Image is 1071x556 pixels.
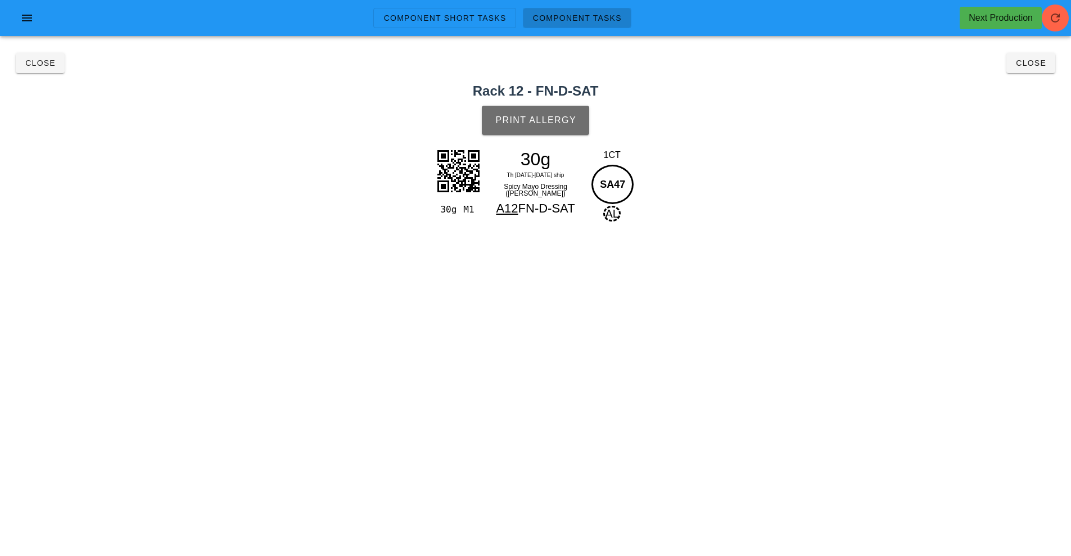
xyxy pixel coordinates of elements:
span: Close [1015,58,1046,67]
span: Close [25,58,56,67]
span: A12 [496,201,518,215]
div: 30g [436,202,459,217]
a: Component Short Tasks [373,8,516,28]
span: Component Tasks [532,13,622,22]
button: Close [16,53,65,73]
a: Component Tasks [523,8,631,28]
button: Close [1006,53,1055,73]
span: Print Allergy [495,115,576,125]
div: Spicy Mayo Dressing ([PERSON_NAME]) [487,181,585,199]
span: AL [603,206,620,222]
img: FfXZMES5tkkQM5d1khpECYAEPIUdch9kTuyMsnp20nfrbNIQR4YkOkgLS3Vb0qAQDfybiKQIKD3faSTYhNCPm6B3PfhxCwiU0... [430,143,486,199]
div: Next Production [969,11,1033,25]
div: 30g [487,151,585,168]
div: M1 [459,202,482,217]
div: SA47 [591,165,634,204]
button: Print Allergy [482,106,589,135]
h2: Rack 12 - FN-D-SAT [7,81,1064,101]
span: Th [DATE]-[DATE] ship [507,172,564,178]
span: Component Short Tasks [383,13,506,22]
span: FN-D-SAT [518,201,575,215]
div: 1CT [589,148,635,162]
